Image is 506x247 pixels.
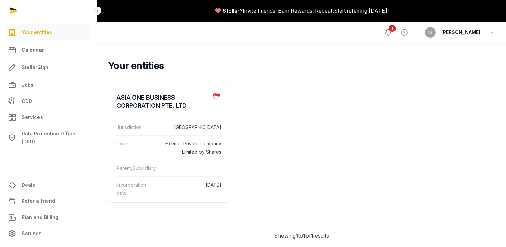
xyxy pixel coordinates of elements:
[108,59,490,72] h2: Your entities
[5,59,91,76] a: StellarSign
[162,123,221,131] dd: [GEOGRAPHIC_DATA]
[213,93,220,99] img: sg.png
[22,197,55,205] span: Refer a friend
[22,81,33,89] span: Jobs
[5,225,91,242] a: Settings
[5,24,91,40] a: Your entities
[108,85,230,207] a: ASIA ONE BUSINESS CORPORATION PTE. LTD.Jurisdiction[GEOGRAPHIC_DATA]TypeExempt Private Company Li...
[5,127,91,148] a: Data Protection Officer (DPO)
[22,63,48,72] span: StellarSign
[162,181,221,197] dd: [DATE]
[429,30,432,34] span: IS
[22,28,52,36] span: Your entities
[5,77,91,93] a: Jobs
[311,232,313,239] span: 1
[116,93,208,110] div: ASIA ONE BUSINESS CORPORATION PTE. LTD.
[5,42,91,58] a: Calendar
[296,232,298,239] span: 1
[389,25,396,32] span: 1
[22,181,35,189] span: Deals
[22,113,43,121] span: Services
[425,27,436,38] button: IS
[22,46,44,54] span: Calendar
[162,140,221,156] dd: Exempt Private Company Limited by Shares
[5,177,91,193] a: Deals
[116,181,156,197] dt: Incorporation date
[116,123,156,131] dt: Jurisdiction
[5,209,91,225] a: Plan and Billing
[334,7,389,15] a: Start referring [DATE]!
[22,97,32,105] span: CDD
[116,140,156,156] dt: Type
[5,193,91,209] a: Refer a friend
[22,213,58,221] span: Plan and Billing
[116,164,156,172] dt: Parent/Subsidiary
[22,229,42,238] span: Settings
[5,94,91,108] a: CDD
[22,130,89,146] span: Data Protection Officer (DPO)
[5,109,91,126] a: Services
[223,7,243,15] span: Stellar?
[441,28,480,36] span: [PERSON_NAME]
[303,232,305,239] span: 1
[108,231,495,240] div: Showing to of results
